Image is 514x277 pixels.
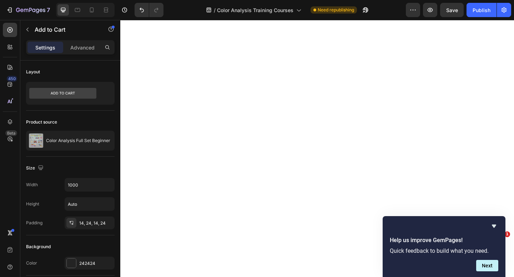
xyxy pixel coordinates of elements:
div: 242424 [79,260,113,267]
div: 14, 24, 14, 24 [79,220,113,226]
button: 7 [3,3,53,17]
div: Padding [26,220,42,226]
div: 450 [7,76,17,82]
h2: Help us improve GemPages! [390,236,498,245]
p: Add to Cart [35,25,95,34]
input: Auto [65,178,114,191]
div: Layout [26,69,40,75]
p: 7 [47,6,50,14]
input: Auto [65,198,114,210]
div: Beta [5,130,17,136]
div: Help us improve GemPages! [390,222,498,271]
span: / [214,6,216,14]
div: Publish [473,6,490,14]
p: Quick feedback to build what you need. [390,247,498,254]
div: Undo/Redo [135,3,163,17]
div: Height [26,201,39,207]
span: 1 [504,231,510,237]
div: Color [26,260,37,266]
div: Size [26,163,45,173]
img: product feature img [29,134,43,148]
p: Color Analysis Full Set Beginner [46,138,110,143]
button: Hide survey [490,222,498,230]
span: Need republishing [318,7,354,13]
div: Background [26,244,51,250]
span: Save [446,7,458,13]
div: Width [26,182,38,188]
iframe: Design area [120,20,514,277]
button: Next question [476,260,498,271]
button: Save [440,3,464,17]
button: Publish [467,3,497,17]
div: Product source [26,119,57,125]
p: Settings [35,44,55,51]
p: Advanced [70,44,95,51]
span: Color Analysis Training Courses [217,6,293,14]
